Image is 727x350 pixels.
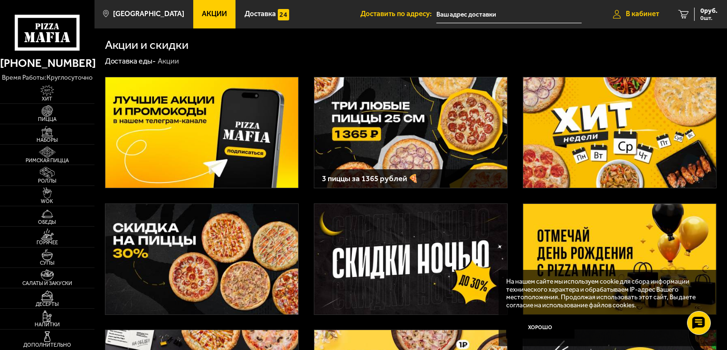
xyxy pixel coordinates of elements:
span: [GEOGRAPHIC_DATA] [113,10,184,18]
span: В кабинет [626,10,659,18]
a: Доставка еды- [105,56,156,65]
a: 3 пиццы за 1365 рублей 🍕 [314,77,508,188]
input: Ваш адрес доставки [436,6,582,23]
span: 0 руб. [700,8,718,14]
span: 0 шт. [700,15,718,21]
h3: 3 пиццы за 1365 рублей 🍕 [322,175,500,183]
p: На нашем сайте мы используем cookie для сбора информации технического характера и обрабатываем IP... [506,277,703,309]
button: Хорошо [506,316,575,339]
div: Акции [158,56,179,66]
h1: Акции и скидки [105,39,189,51]
span: Доставка [245,10,276,18]
span: Акции [202,10,227,18]
span: улица Котина, 7к1 [436,6,582,23]
img: 15daf4d41897b9f0e9f617042186c801.svg [278,9,289,20]
span: Доставить по адресу: [360,10,436,18]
